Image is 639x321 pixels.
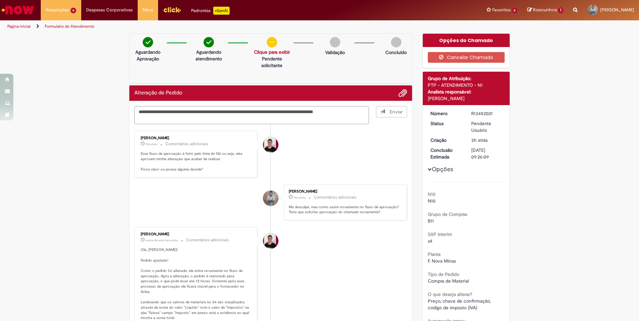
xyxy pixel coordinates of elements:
[527,7,563,13] a: Rascunhos
[428,88,505,95] div: Analista responsável:
[428,191,435,197] b: N10
[254,49,290,55] a: Clique para exibir
[191,7,230,15] div: Padroniza
[71,8,76,13] span: 6
[146,238,178,242] span: cerca de uma hora atrás
[263,191,278,206] div: Victor Leandro Araujo Oliveira
[146,238,178,242] time: 27/08/2025 13:43:14
[428,271,459,277] b: Tipo de Pedido
[330,37,340,47] img: img-circle-grey.png
[425,137,467,143] dt: Criação
[428,238,432,244] span: s4
[143,7,153,13] span: More
[213,7,230,15] p: +GenAi
[428,198,435,204] span: N10
[165,141,208,147] small: Comentários adicionais
[425,120,467,127] dt: Status
[141,136,252,140] div: [PERSON_NAME]
[134,90,182,96] h2: Alteração de Pedido Histórico de tíquete
[558,7,563,13] span: 1
[267,37,277,47] img: circle-minus.png
[398,89,407,97] button: Adicionar anexos
[143,37,153,47] img: check-circle-green.png
[428,218,434,224] span: B11
[428,291,472,297] b: O que deseja alterar?
[471,137,488,143] time: 27/08/2025 11:47:50
[428,75,505,82] div: Grupo de Atribuição:
[263,233,278,249] div: Matheus Henrique Drudi
[385,49,407,56] p: Concluído
[134,106,369,124] textarea: Digite sua mensagem aqui...
[146,142,157,146] time: 27/08/2025 14:23:20
[423,34,510,47] div: Opções do Chamado
[289,205,400,215] p: Me desculpe, mas como assim novamente no fluxo de aprovação? Teria que solicitar aprovação do cha...
[428,82,505,88] div: PTP - ATENDIMENTO - N1
[428,52,505,63] button: Cancelar Chamado
[7,24,30,29] a: Página inicial
[86,7,133,13] span: Despesas Corporativas
[428,278,469,284] span: Compra de Material
[45,24,94,29] a: Formulário de Atendimento
[141,232,252,236] div: [PERSON_NAME]
[425,110,467,117] dt: Número
[294,196,305,200] span: 11m atrás
[294,196,305,200] time: 27/08/2025 14:21:27
[289,190,400,194] div: [PERSON_NAME]
[141,151,252,172] p: Esse fluxo de aprovação é feito pelo time do N2 ou seja, eles aprovam minha alteração que acabei ...
[600,7,634,13] span: [PERSON_NAME]
[146,142,157,146] span: 9m atrás
[533,7,557,13] span: Rascunhos
[471,120,502,133] div: Pendente Usuário
[46,7,69,13] span: Requisições
[186,237,229,243] small: Comentários adicionais
[204,37,214,47] img: check-circle-green.png
[391,37,401,47] img: img-circle-grey.png
[428,251,440,257] b: Planta
[471,110,502,117] div: R13452021
[428,258,456,264] span: F. Nova Minas
[254,55,290,69] p: Pendente solicitante
[132,49,163,62] p: Aguardando Aprovação
[428,231,452,237] b: SAP Interim
[492,7,511,13] span: Favoritos
[512,8,518,13] span: 6
[425,147,467,160] dt: Conclusão Estimada
[193,49,224,62] p: Aguardando atendimento
[428,298,492,311] span: Preço, chave de confirmação, código de imposto (IVA)
[314,195,357,200] small: Comentários adicionais
[5,20,421,33] ul: Trilhas de página
[1,3,35,17] img: ServiceNow
[428,95,505,102] div: [PERSON_NAME]
[428,211,467,217] b: Grupo de Compras
[471,137,488,143] span: 3h atrás
[471,137,502,143] div: 27/08/2025 11:47:50
[325,49,345,56] p: Validação
[471,147,502,160] div: [DATE] 09:26:09
[163,5,181,15] img: click_logo_yellow_360x200.png
[263,137,278,152] div: Matheus Henrique Drudi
